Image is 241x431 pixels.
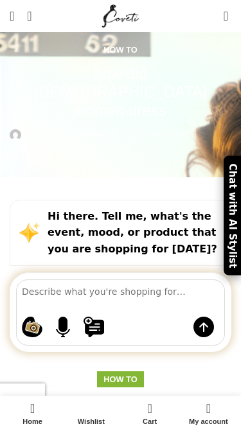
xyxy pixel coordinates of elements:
[204,3,217,29] div: My Wishlist
[65,150,78,166] a: 0
[103,45,137,55] a: How to
[3,399,62,428] a: Home
[3,3,21,29] a: Open mobile menu
[121,399,179,428] div: My cart
[10,65,231,120] h1: how did [DEMOGRAPHIC_DATA] women dress
[127,418,173,426] span: Cart
[62,399,120,428] div: My wishlist
[10,129,21,141] img: author-avatar
[10,153,58,164] time: On [DATE]
[99,10,142,21] a: Site logo
[217,3,235,29] a: 0
[103,374,137,384] a: How to
[224,6,234,16] span: 0
[186,418,231,426] span: My account
[10,418,55,426] span: Home
[62,399,120,428] a: Wishlist
[73,149,82,159] span: 0
[24,127,197,143] a: [PERSON_NAME] [PERSON_NAME]
[148,399,158,409] span: 0
[121,399,179,428] a: 0 Cart
[179,399,238,428] a: My account
[21,3,38,29] a: Search
[68,418,114,426] span: Wishlist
